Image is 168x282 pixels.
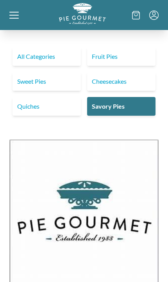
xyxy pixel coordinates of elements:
[87,97,155,116] a: Savory Pies
[59,3,106,25] img: logo
[13,47,81,66] a: All Categories
[59,18,106,26] a: Logo
[149,11,159,20] button: Menu
[87,47,155,66] a: Fruit Pies
[13,72,81,91] a: Sweet Pies
[87,72,155,91] a: Cheesecakes
[13,97,81,116] a: Quiches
